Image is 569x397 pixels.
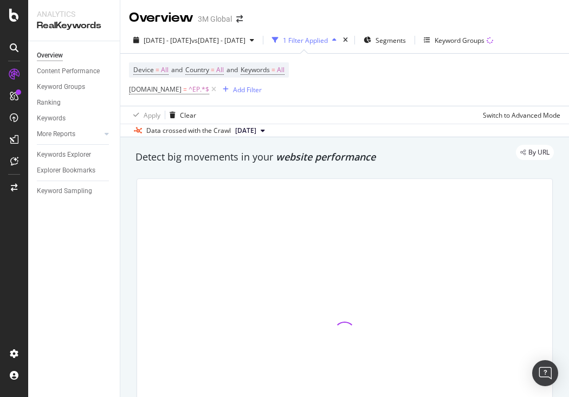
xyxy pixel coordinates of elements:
button: Segments [359,31,410,49]
div: Keyword Groups [37,81,85,93]
div: Clear [180,111,196,120]
a: Overview [37,50,112,61]
span: = [156,65,159,74]
div: Data crossed with the Crawl [146,126,231,136]
span: Segments [376,36,406,45]
div: Analytics [37,9,111,20]
div: Open Intercom Messenger [532,360,558,386]
div: Apply [144,111,160,120]
button: Switch to Advanced Mode [479,106,560,124]
div: Content Performance [37,66,100,77]
div: Overview [129,9,193,27]
span: By URL [528,149,549,156]
span: ^EP.*$ [189,82,209,97]
div: RealKeywords [37,20,111,32]
button: 1 Filter Applied [268,31,341,49]
span: 2025 Jul. 27th [235,126,256,136]
button: Keyword Groups [419,31,497,49]
span: All [161,62,169,78]
span: Keywords [241,65,270,74]
span: All [216,62,224,78]
div: Explorer Bookmarks [37,165,95,176]
div: More Reports [37,129,75,140]
span: [DOMAIN_NAME] [129,85,182,94]
div: arrow-right-arrow-left [236,15,243,23]
a: Ranking [37,97,112,108]
a: Keywords [37,113,112,124]
span: = [183,85,187,94]
button: [DATE] - [DATE]vs[DATE] - [DATE] [129,31,258,49]
span: All [277,62,284,78]
div: Add Filter [233,85,262,94]
a: Content Performance [37,66,112,77]
button: Clear [165,106,196,124]
div: Keywords Explorer [37,149,91,161]
a: Keywords Explorer [37,149,112,161]
a: More Reports [37,129,101,140]
button: Apply [129,106,160,124]
span: [DATE] - [DATE] [144,36,191,45]
span: and [171,65,183,74]
div: 3M Global [198,14,232,24]
div: Overview [37,50,63,61]
div: times [341,35,350,46]
span: Device [133,65,154,74]
span: = [271,65,275,74]
div: 1 Filter Applied [283,36,328,45]
span: and [227,65,238,74]
span: vs [DATE] - [DATE] [191,36,245,45]
span: = [211,65,215,74]
div: Keywords [37,113,66,124]
div: Ranking [37,97,61,108]
button: Add Filter [218,83,262,96]
div: legacy label [516,145,554,160]
span: Country [185,65,209,74]
div: Keyword Sampling [37,185,92,197]
a: Explorer Bookmarks [37,165,112,176]
div: Keyword Groups [435,36,484,45]
a: Keyword Sampling [37,185,112,197]
button: [DATE] [231,124,269,137]
a: Keyword Groups [37,81,112,93]
div: Switch to Advanced Mode [483,111,560,120]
